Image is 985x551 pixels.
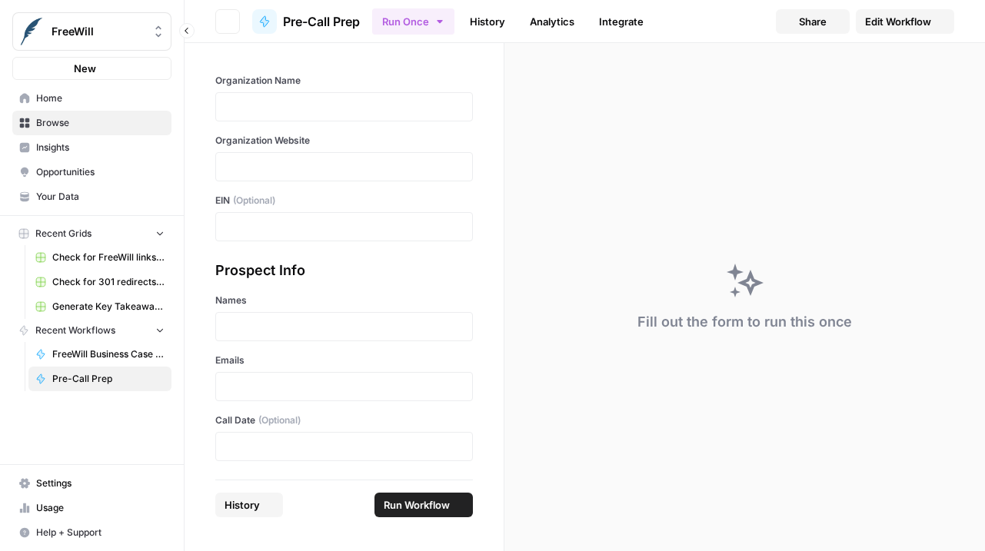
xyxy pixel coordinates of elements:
a: Check for FreeWill links on partner's external website [28,245,171,270]
a: Home [12,86,171,111]
label: Organization Name [215,74,473,88]
span: New [74,61,96,76]
span: Share [799,14,827,29]
button: Recent Workflows [12,319,171,342]
a: Usage [12,496,171,520]
span: Check for 301 redirects on page Grid [52,275,165,289]
div: Prospect Info [215,260,473,281]
span: Edit Workflow [865,14,931,29]
img: FreeWill Logo [18,18,45,45]
label: Names [215,294,473,307]
label: Organization Website [215,134,473,148]
button: Share [776,9,850,34]
span: (Optional) [258,413,301,427]
span: Generate Key Takeaways from Webinar Transcripts [52,300,165,314]
span: Recent Workflows [35,324,115,337]
a: Your Data [12,184,171,209]
label: Emails [215,354,473,367]
a: Insights [12,135,171,160]
span: Check for FreeWill links on partner's external website [52,251,165,264]
span: Help + Support [36,526,165,539]
a: FreeWill Business Case Generator v2 [28,342,171,367]
button: Workspace: FreeWill [12,12,171,51]
a: Analytics [521,9,584,34]
a: Browse [12,111,171,135]
span: Pre-Call Prep [52,372,165,386]
span: Insights [36,141,165,154]
a: Generate Key Takeaways from Webinar Transcripts [28,294,171,319]
span: Home [36,91,165,105]
div: Fill out the form to run this once [637,311,852,333]
a: Check for 301 redirects on page Grid [28,270,171,294]
button: Recent Grids [12,222,171,245]
a: Integrate [590,9,653,34]
button: Help + Support [12,520,171,545]
a: Settings [12,471,171,496]
span: History [225,497,260,513]
span: (Optional) [233,194,275,207]
label: Call Date [215,413,473,427]
span: Opportunities [36,165,165,179]
button: Run Workflow [374,493,473,517]
button: New [12,57,171,80]
a: History [461,9,514,34]
span: Your Data [36,190,165,204]
span: Run Workflow [384,497,450,513]
span: FreeWill [52,24,145,39]
span: Browse [36,116,165,130]
span: Recent Grids [35,227,92,241]
span: FreeWill Business Case Generator v2 [52,347,165,361]
button: Run Once [372,8,454,35]
a: Edit Workflow [856,9,954,34]
button: History [215,493,283,517]
a: Pre-Call Prep [28,367,171,391]
a: Opportunities [12,160,171,184]
label: EIN [215,194,473,207]
span: Usage [36,501,165,515]
a: Pre-Call Prep [252,9,360,34]
span: Settings [36,476,165,490]
span: Pre-Call Prep [283,12,360,31]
